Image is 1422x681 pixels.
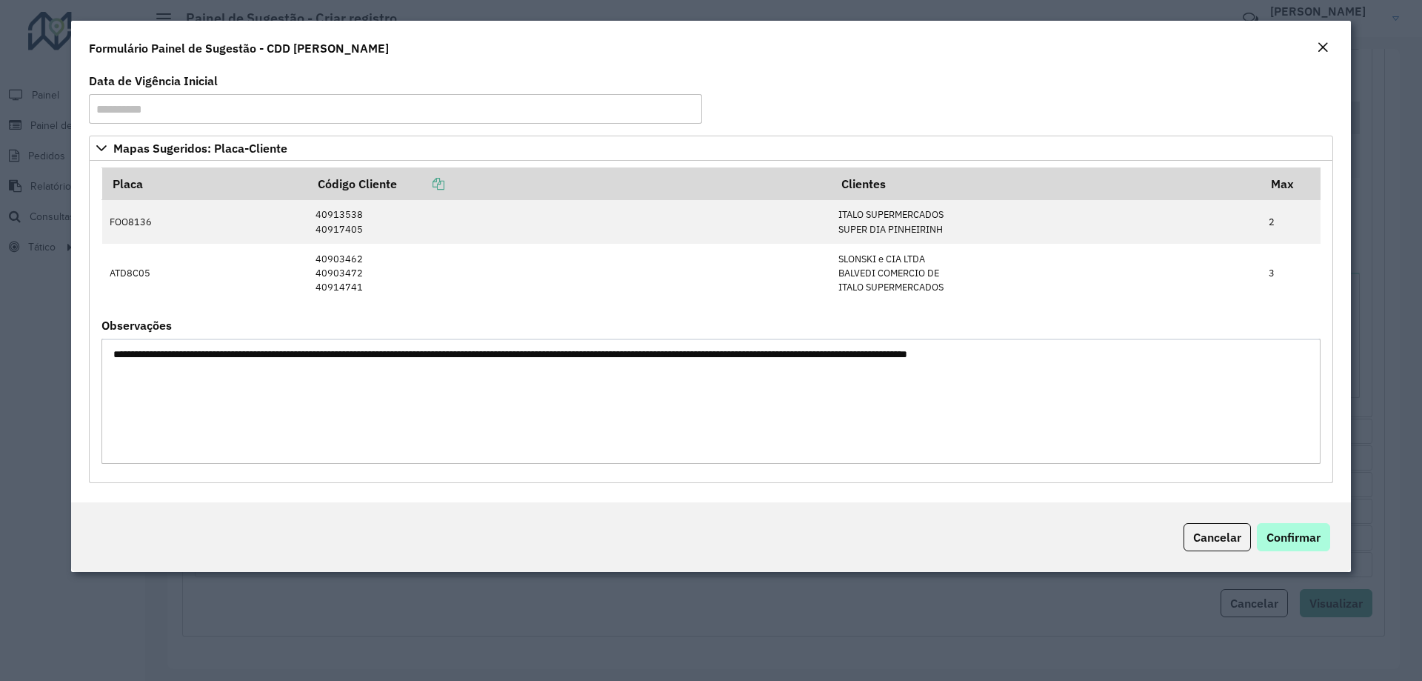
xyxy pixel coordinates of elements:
[307,168,831,200] th: Código Cliente
[307,244,831,302] td: 40903462 40903472 40914741
[89,161,1333,483] div: Mapas Sugeridos: Placa-Cliente
[1261,244,1321,302] td: 3
[1317,41,1329,53] em: Fechar
[102,200,308,244] td: FOO8136
[1184,523,1251,551] button: Cancelar
[307,200,831,244] td: 40913538 40917405
[397,176,444,191] a: Copiar
[1261,168,1321,200] th: Max
[1257,523,1330,551] button: Confirmar
[89,72,218,90] label: Data de Vigência Inicial
[831,168,1261,200] th: Clientes
[101,316,172,334] label: Observações
[1193,530,1241,545] span: Cancelar
[89,39,389,57] h4: Formulário Painel de Sugestão - CDD [PERSON_NAME]
[1261,200,1321,244] td: 2
[831,200,1261,244] td: ITALO SUPERMERCADOS SUPER DIA PINHEIRINH
[831,244,1261,302] td: SLONSKI e CIA LTDA BALVEDI COMERCIO DE ITALO SUPERMERCADOS
[1266,530,1321,545] span: Confirmar
[89,136,1333,161] a: Mapas Sugeridos: Placa-Cliente
[1312,39,1333,58] button: Close
[102,244,308,302] td: ATD8C05
[113,142,287,154] span: Mapas Sugeridos: Placa-Cliente
[102,168,308,200] th: Placa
